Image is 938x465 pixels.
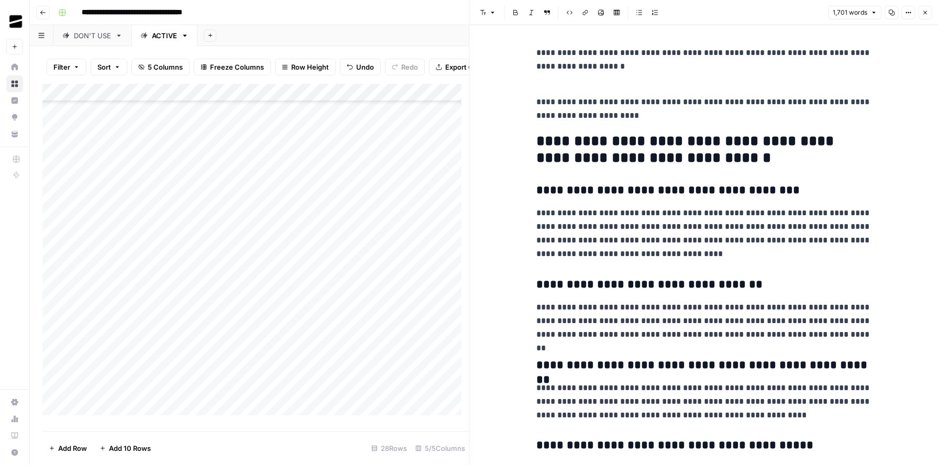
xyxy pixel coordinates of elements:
button: Row Height [275,59,336,75]
span: Row Height [291,62,329,72]
img: OGM Logo [6,12,25,31]
a: Browse [6,75,23,92]
a: DON'T USE [53,25,131,46]
span: 5 Columns [148,62,183,72]
button: Help + Support [6,444,23,461]
span: 1,701 words [833,8,867,17]
span: Sort [97,62,111,72]
a: Opportunities [6,109,23,126]
div: 28 Rows [367,440,411,457]
span: Undo [356,62,374,72]
button: 1,701 words [828,6,881,19]
button: Undo [340,59,381,75]
button: Sort [91,59,127,75]
div: 5/5 Columns [411,440,469,457]
a: Usage [6,411,23,427]
a: Your Data [6,126,23,142]
button: Filter [47,59,86,75]
a: Insights [6,92,23,109]
span: Freeze Columns [210,62,264,72]
button: Add Row [42,440,93,457]
button: Workspace: OGM [6,8,23,35]
a: Learning Hub [6,427,23,444]
a: Home [6,59,23,75]
button: Add 10 Rows [93,440,157,457]
span: Add 10 Rows [109,443,151,453]
a: ACTIVE [131,25,197,46]
span: Filter [53,62,70,72]
button: Redo [385,59,425,75]
div: ACTIVE [152,30,177,41]
div: DON'T USE [74,30,111,41]
button: Freeze Columns [194,59,271,75]
button: 5 Columns [131,59,190,75]
span: Redo [401,62,418,72]
a: Settings [6,394,23,411]
span: Add Row [58,443,87,453]
span: Export CSV [445,62,482,72]
button: Export CSV [429,59,489,75]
